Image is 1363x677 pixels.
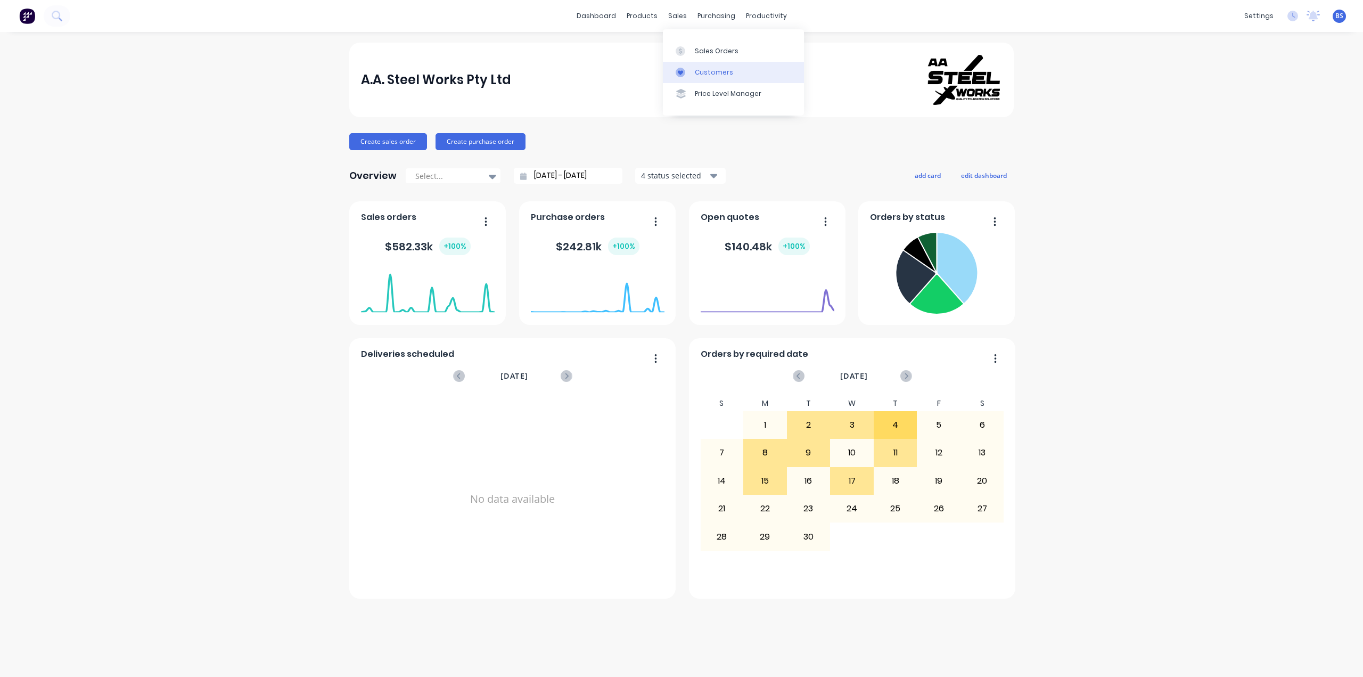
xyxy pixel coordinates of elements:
div: 12 [917,439,960,466]
div: 8 [744,439,786,466]
div: 6 [961,412,1004,438]
div: S [700,396,744,411]
div: 25 [874,495,917,522]
a: Customers [663,62,804,83]
button: add card [908,168,948,182]
div: T [874,396,917,411]
div: 18 [874,468,917,494]
div: 10 [831,439,873,466]
div: 4 [874,412,917,438]
a: Price Level Manager [663,83,804,104]
div: sales [663,8,692,24]
div: 14 [701,468,743,494]
div: purchasing [692,8,741,24]
div: T [787,396,831,411]
a: Sales Orders [663,40,804,61]
div: 20 [961,468,1004,494]
button: edit dashboard [954,168,1014,182]
div: $ 242.81k [556,238,639,255]
span: Deliveries scheduled [361,348,454,361]
div: 26 [917,495,960,522]
div: 3 [831,412,873,438]
div: 15 [744,468,786,494]
div: Overview [349,165,397,186]
span: [DATE] [500,370,528,382]
span: [DATE] [840,370,868,382]
div: W [830,396,874,411]
div: 2 [787,412,830,438]
button: 4 status selected [635,168,726,184]
img: A.A. Steel Works Pty Ltd [927,55,1002,105]
div: products [621,8,663,24]
img: Factory [19,8,35,24]
span: Sales orders [361,211,416,224]
div: 24 [831,495,873,522]
button: Create sales order [349,133,427,150]
div: S [960,396,1004,411]
button: Create purchase order [436,133,526,150]
div: $ 582.33k [385,238,471,255]
div: 16 [787,468,830,494]
a: dashboard [571,8,621,24]
div: 21 [701,495,743,522]
div: 29 [744,523,786,550]
span: Orders by status [870,211,945,224]
div: 4 status selected [641,170,708,181]
div: Customers [695,68,733,77]
div: 23 [787,495,830,522]
div: 9 [787,439,830,466]
div: M [743,396,787,411]
div: No data available [361,396,664,602]
div: settings [1239,8,1279,24]
div: F [917,396,960,411]
div: + 100 % [439,238,471,255]
div: 7 [701,439,743,466]
div: + 100 % [778,238,810,255]
div: $ 140.48k [725,238,810,255]
div: 30 [787,523,830,550]
div: 11 [874,439,917,466]
div: Price Level Manager [695,89,761,99]
div: 22 [744,495,786,522]
div: 13 [961,439,1004,466]
div: 17 [831,468,873,494]
div: A.A. Steel Works Pty Ltd [361,69,511,91]
div: 1 [744,412,786,438]
div: productivity [741,8,792,24]
div: 27 [961,495,1004,522]
div: Sales Orders [695,46,738,56]
span: BS [1335,11,1343,21]
div: 5 [917,412,960,438]
div: + 100 % [608,238,639,255]
span: Purchase orders [531,211,605,224]
div: 28 [701,523,743,550]
div: 19 [917,468,960,494]
span: Open quotes [701,211,759,224]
